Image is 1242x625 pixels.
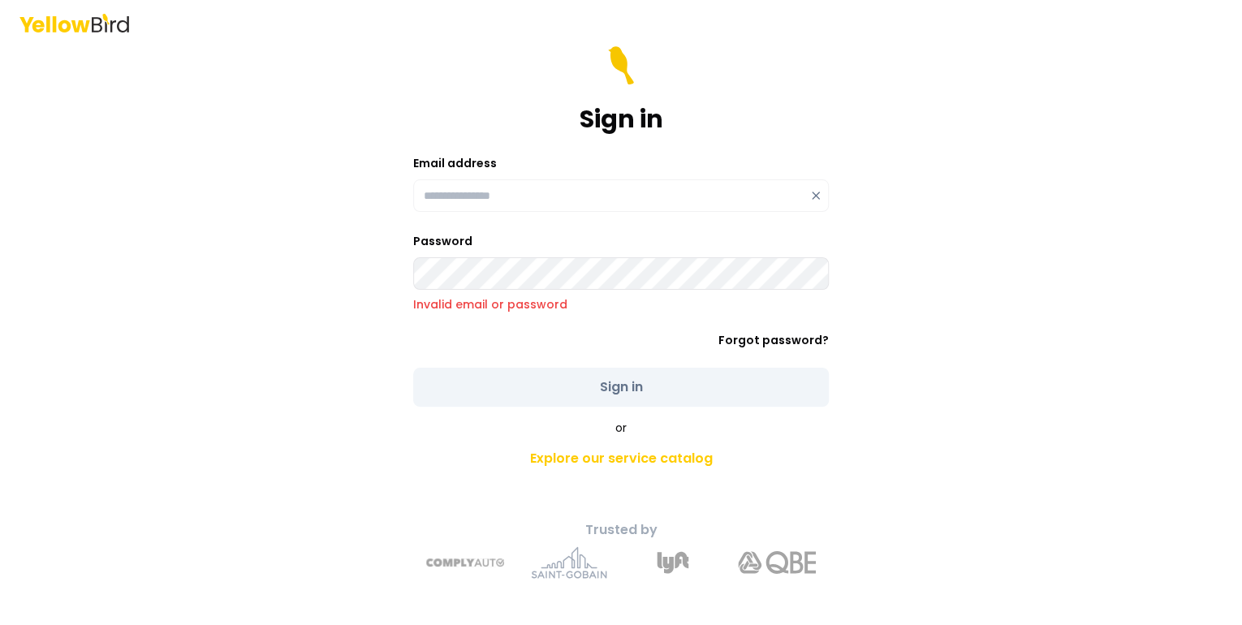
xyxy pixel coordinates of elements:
label: Email address [413,155,497,171]
p: Trusted by [335,520,907,540]
span: or [615,420,627,436]
a: Forgot password? [718,332,829,348]
h1: Sign in [580,105,663,134]
label: Password [413,233,472,249]
a: Explore our service catalog [335,442,907,475]
p: Invalid email or password [413,296,829,312]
